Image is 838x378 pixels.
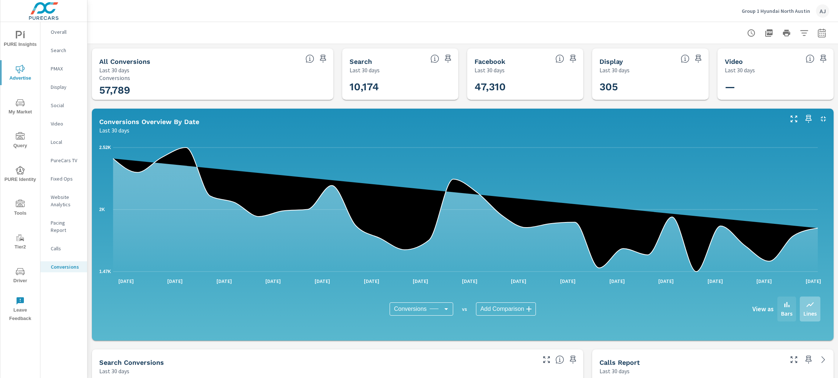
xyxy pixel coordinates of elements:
[814,26,829,40] button: Select Date Range
[40,100,87,111] div: Social
[40,243,87,254] div: Calls
[40,63,87,74] div: PMAX
[390,302,453,316] div: Conversions
[40,137,87,148] div: Local
[0,22,40,326] div: nav menu
[51,138,81,146] p: Local
[480,305,524,313] span: Add Comparison
[817,354,829,366] a: See more details in report
[567,53,579,65] span: Save this to your personalized report
[751,277,777,285] p: [DATE]
[305,54,314,63] span: All Conversions include Actions, Leads and Unmapped Conversions
[599,81,701,93] h3: 305
[260,277,286,285] p: [DATE]
[309,277,335,285] p: [DATE]
[51,28,81,36] p: Overall
[3,200,38,218] span: Tools
[40,155,87,166] div: PureCars TV
[752,305,774,313] h6: View as
[567,354,579,366] span: Save this to your personalized report
[779,26,794,40] button: Print Report
[394,305,427,313] span: Conversions
[99,367,129,375] p: Last 30 days
[113,277,139,285] p: [DATE]
[702,277,728,285] p: [DATE]
[806,54,814,63] span: Video Conversions include Actions, Leads and Unmapped Conversions
[99,126,129,135] p: Last 30 days
[51,219,81,234] p: Pacing Report
[51,102,81,109] p: Social
[51,120,81,127] p: Video
[51,47,81,54] p: Search
[40,26,87,37] div: Overall
[350,58,372,65] h5: Search
[817,113,829,125] button: Minimize Widget
[816,4,829,18] div: AJ
[599,359,640,366] h5: Calls Report
[725,66,755,74] p: Last 30 days
[474,58,505,65] h5: Facebook
[788,354,800,366] button: Make Fullscreen
[3,98,38,116] span: My Market
[350,81,451,93] h3: 10,174
[40,118,87,129] div: Video
[555,54,564,63] span: All conversions reported from Facebook with duplicates filtered out
[781,309,792,318] p: Bars
[599,58,623,65] h5: Display
[803,354,814,366] span: Save this to your personalized report
[681,54,690,63] span: Display Conversions include Actions, Leads and Unmapped Conversions
[541,354,552,366] button: Make Fullscreen
[474,81,576,93] h3: 47,310
[430,54,439,63] span: Search Conversions include Actions, Leads and Unmapped Conversions.
[742,8,810,14] p: Group 1 Hyundai North Austin
[3,31,38,49] span: PURE Insights
[692,53,704,65] span: Save this to your personalized report
[476,302,536,316] div: Add Comparison
[99,207,105,212] text: 2K
[40,217,87,236] div: Pacing Report
[99,84,326,97] h3: 57,789
[817,53,829,65] span: Save this to your personalized report
[599,367,630,375] p: Last 30 days
[51,175,81,182] p: Fixed Ops
[317,53,329,65] span: Save this to your personalized report
[211,277,237,285] p: [DATE]
[359,277,384,285] p: [DATE]
[40,45,87,56] div: Search
[725,81,826,93] h3: —
[3,267,38,285] span: Driver
[788,113,800,125] button: Make Fullscreen
[40,192,87,210] div: Website Analytics
[801,277,826,285] p: [DATE]
[51,263,81,270] p: Conversions
[51,193,81,208] p: Website Analytics
[474,66,505,74] p: Last 30 days
[51,245,81,252] p: Calls
[350,66,380,74] p: Last 30 days
[40,81,87,92] div: Display
[457,277,483,285] p: [DATE]
[51,157,81,164] p: PureCars TV
[797,26,812,40] button: Apply Filters
[99,66,129,74] p: Last 30 days
[555,277,581,285] p: [DATE]
[3,233,38,251] span: Tier2
[725,58,743,65] h5: Video
[653,277,679,285] p: [DATE]
[99,74,326,81] p: Conversions
[99,58,150,65] h5: All Conversions
[604,277,630,285] p: [DATE]
[3,166,38,184] span: PURE Identity
[762,26,776,40] button: "Export Report to PDF"
[51,65,81,72] p: PMAX
[442,53,454,65] span: Save this to your personalized report
[599,66,630,74] p: Last 30 days
[99,359,164,366] h5: Search Conversions
[99,269,111,274] text: 1.47K
[3,132,38,150] span: Query
[162,277,188,285] p: [DATE]
[803,309,817,318] p: Lines
[40,173,87,184] div: Fixed Ops
[40,261,87,272] div: Conversions
[453,306,476,312] p: vs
